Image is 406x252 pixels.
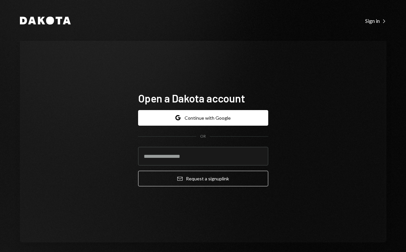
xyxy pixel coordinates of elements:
[200,134,206,139] div: OR
[138,92,268,105] h1: Open a Dakota account
[365,18,386,24] div: Sign in
[138,110,268,126] button: Continue with Google
[365,17,386,24] a: Sign in
[138,171,268,186] button: Request a signuplink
